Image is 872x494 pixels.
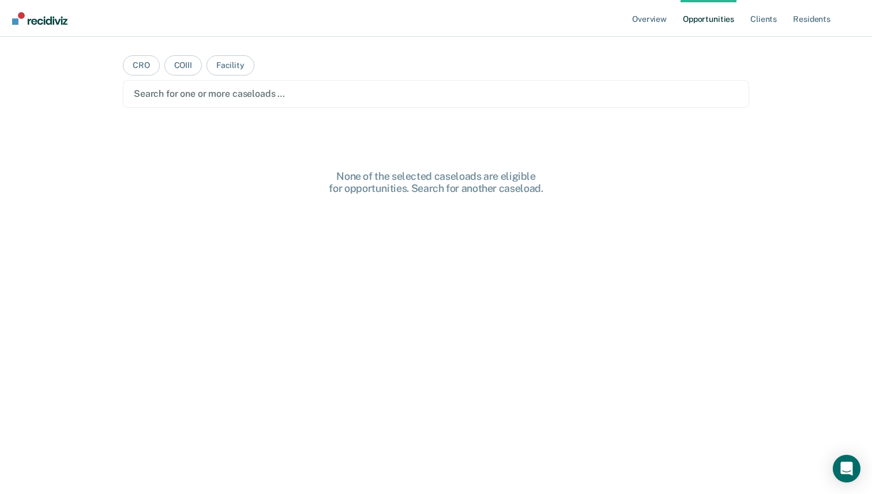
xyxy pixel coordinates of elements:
div: Open Intercom Messenger [833,455,860,482]
button: CRO [123,55,160,76]
div: None of the selected caseloads are eligible for opportunities. Search for another caseload. [251,170,621,195]
img: Recidiviz [12,12,67,25]
button: Profile dropdown button [844,9,863,27]
button: COIII [164,55,202,76]
button: Facility [206,55,254,76]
